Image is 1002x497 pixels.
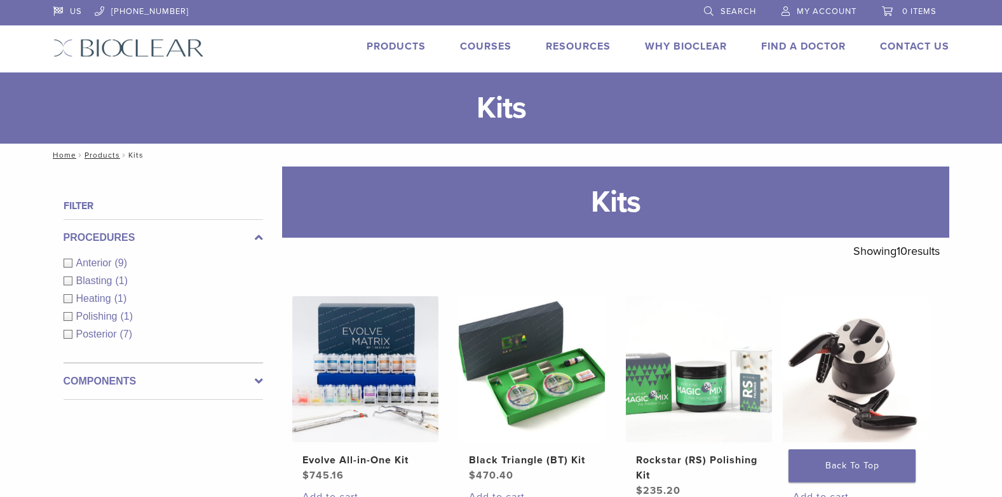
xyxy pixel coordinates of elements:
[85,151,120,160] a: Products
[636,484,643,497] span: $
[458,296,606,483] a: Black Triangle (BT) KitBlack Triangle (BT) Kit $470.40
[120,329,133,339] span: (7)
[76,275,116,286] span: Blasting
[76,293,114,304] span: Heating
[120,152,128,158] span: /
[797,6,856,17] span: My Account
[367,40,426,53] a: Products
[76,329,120,339] span: Posterior
[53,39,204,57] img: Bioclear
[761,40,846,53] a: Find A Doctor
[64,230,263,245] label: Procedures
[636,453,762,483] h2: Rockstar (RS) Polishing Kit
[853,238,940,264] p: Showing results
[115,257,128,268] span: (9)
[292,296,440,483] a: Evolve All-in-One KitEvolve All-in-One Kit $745.16
[880,40,949,53] a: Contact Us
[469,469,476,482] span: $
[546,40,611,53] a: Resources
[460,40,511,53] a: Courses
[76,152,85,158] span: /
[469,469,513,482] bdi: 470.40
[626,296,772,442] img: Rockstar (RS) Polishing Kit
[76,257,115,268] span: Anterior
[292,296,438,442] img: Evolve All-in-One Kit
[469,453,595,468] h2: Black Triangle (BT) Kit
[49,151,76,160] a: Home
[459,296,605,442] img: Black Triangle (BT) Kit
[783,296,929,442] img: HeatSync Kit
[282,167,949,238] h1: Kits
[44,144,959,167] nav: Kits
[636,484,680,497] bdi: 235.20
[721,6,756,17] span: Search
[645,40,727,53] a: Why Bioclear
[64,198,263,214] h4: Filter
[782,296,930,483] a: HeatSync KitHeatSync Kit $1,041.70
[302,469,344,482] bdi: 745.16
[789,449,916,482] a: Back To Top
[302,453,428,468] h2: Evolve All-in-One Kit
[76,311,121,322] span: Polishing
[302,469,309,482] span: $
[897,244,907,258] span: 10
[902,6,937,17] span: 0 items
[120,311,133,322] span: (1)
[64,374,263,389] label: Components
[115,275,128,286] span: (1)
[114,293,127,304] span: (1)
